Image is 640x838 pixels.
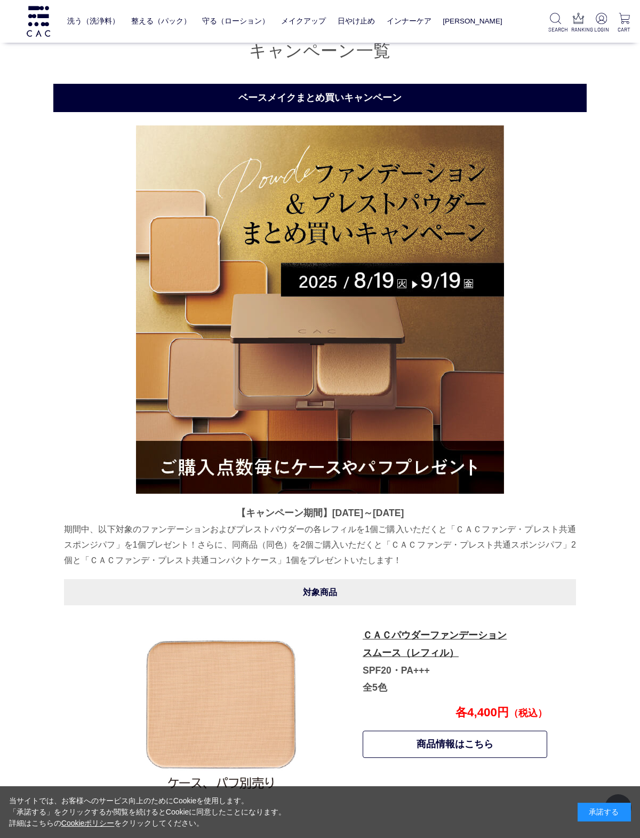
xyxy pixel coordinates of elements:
[617,13,631,34] a: CART
[53,84,587,112] h2: ベースメイクまとめ買いキャンペーン
[617,26,631,34] p: CART
[202,9,269,34] a: 守る（ローション）
[25,6,52,36] img: logo
[362,706,547,720] p: 各4,400円
[578,803,631,821] div: 承諾する
[61,819,115,827] a: Cookieポリシー
[67,9,119,34] a: 洗う（洗浄料）
[338,9,375,34] a: 日やけ止め
[443,9,502,34] a: [PERSON_NAME]
[53,39,587,62] h1: キャンペーン一覧
[281,9,326,34] a: メイクアップ
[387,9,431,34] a: インナーケア
[509,708,547,718] span: （税込）
[64,521,576,568] p: 期間中、以下対象のファンデーションおよびプレストパウダーの各レフィルを1個ご購入いただくと「ＣＡＣファンデ・プレスト共通スポンジパフ」を1個プレゼント！さらに、同商品（同色）を2個ご購入いただく...
[571,13,586,34] a: RANKING
[363,630,507,658] a: ＣＡＣパウダーファンデーションスムース（レフィル）
[128,619,315,805] img: 060201.jpg
[9,795,286,829] div: 当サイトでは、お客様へのサービス向上のためにCookieを使用します。 「承諾する」をクリックするか閲覧を続けるとCookieに同意したことになります。 詳細はこちらの をクリックしてください。
[363,731,547,758] a: 商品情報はこちら
[548,26,563,34] p: SEARCH
[64,579,576,605] div: 対象商品
[594,26,609,34] p: LOGIN
[594,13,609,34] a: LOGIN
[571,26,586,34] p: RANKING
[363,627,546,696] p: SPF20・PA+++ 全5色
[548,13,563,34] a: SEARCH
[131,9,191,34] a: 整える（パック）
[136,125,504,494] img: ベースメイクまとめ買いキャンペーン
[64,504,576,521] p: 【キャンペーン期間】[DATE]～[DATE]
